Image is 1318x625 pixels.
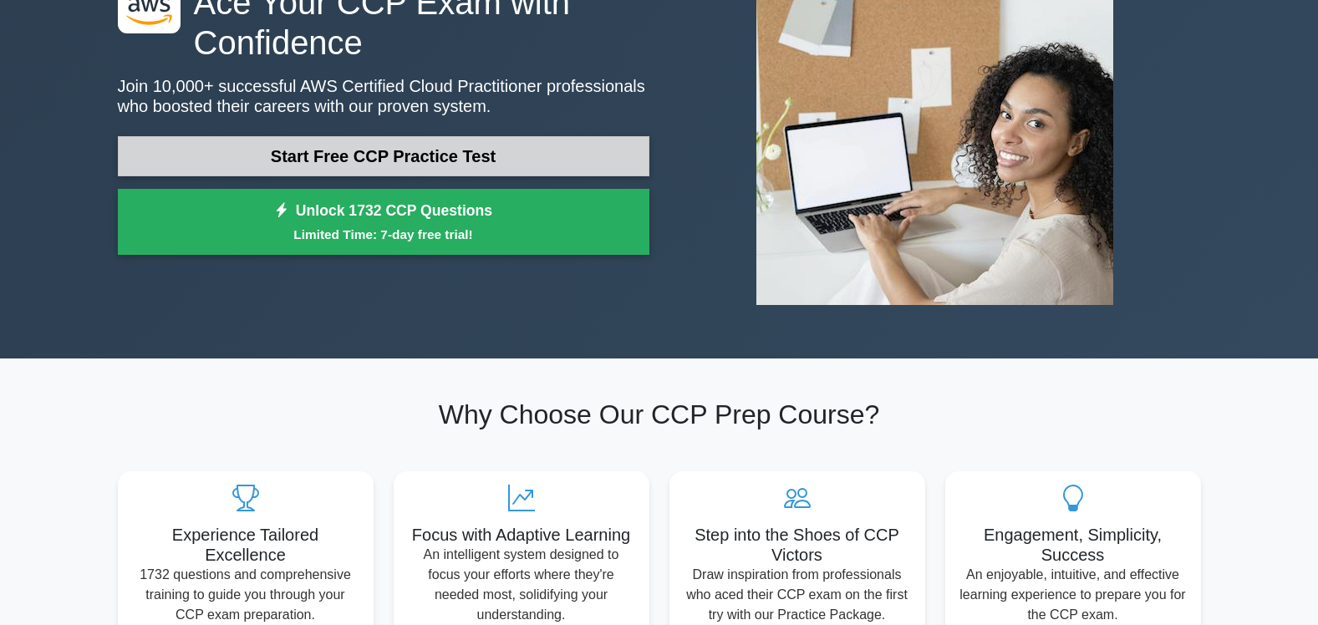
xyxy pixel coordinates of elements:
[407,525,636,545] h5: Focus with Adaptive Learning
[683,525,912,565] h5: Step into the Shoes of CCP Victors
[683,565,912,625] p: Draw inspiration from professionals who aced their CCP exam on the first try with our Practice Pa...
[959,525,1188,565] h5: Engagement, Simplicity, Success
[139,225,628,244] small: Limited Time: 7-day free trial!
[118,136,649,176] a: Start Free CCP Practice Test
[131,565,360,625] p: 1732 questions and comprehensive training to guide you through your CCP exam preparation.
[118,399,1201,430] h2: Why Choose Our CCP Prep Course?
[118,76,649,116] p: Join 10,000+ successful AWS Certified Cloud Practitioner professionals who boosted their careers ...
[407,545,636,625] p: An intelligent system designed to focus your efforts where they're needed most, solidifying your ...
[118,189,649,256] a: Unlock 1732 CCP QuestionsLimited Time: 7-day free trial!
[131,525,360,565] h5: Experience Tailored Excellence
[959,565,1188,625] p: An enjoyable, intuitive, and effective learning experience to prepare you for the CCP exam.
